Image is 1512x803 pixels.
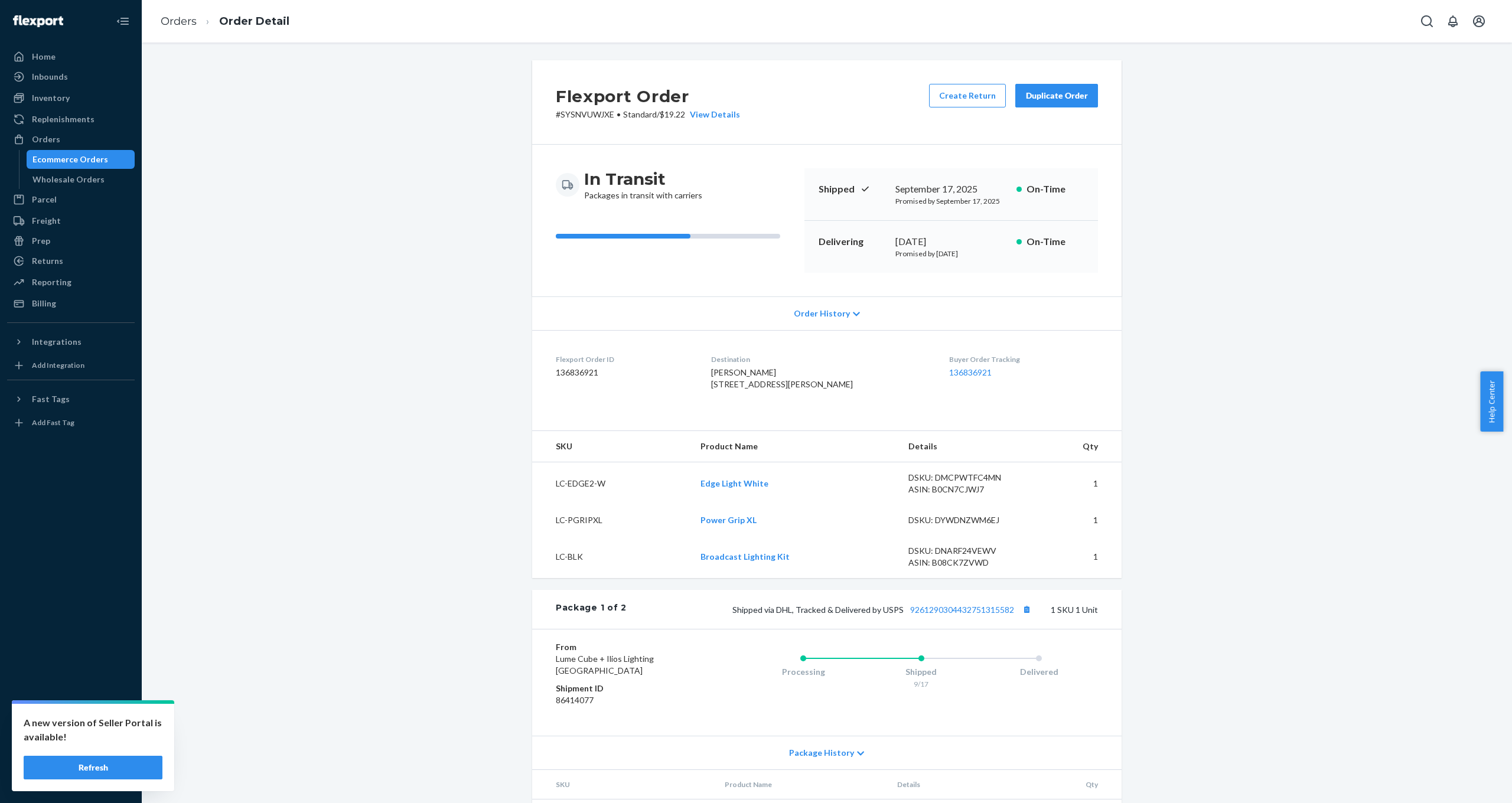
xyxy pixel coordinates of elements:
div: Ecommerce Orders [32,154,108,165]
a: Add Integration [7,356,135,375]
div: Fast Tags [32,393,70,405]
span: Lume Cube + Ilios Lighting [GEOGRAPHIC_DATA] [556,654,654,675]
h2: Flexport Order [556,84,740,109]
a: Prep [7,231,135,250]
dt: Buyer Order Tracking [949,354,1098,364]
a: Parcel [7,190,135,209]
div: Wholesale Orders [32,174,105,185]
th: Qty [1028,431,1122,462]
div: Prep [32,235,50,247]
div: Inventory [32,92,70,104]
th: Details [899,431,1029,462]
dt: Shipment ID [556,683,697,694]
button: Open Search Box [1415,9,1439,33]
div: Parcel [32,194,57,205]
th: Qty [1017,770,1122,799]
dd: 86414077 [556,694,697,706]
iframe: Opens a widget where you can chat to one of our agents [1435,768,1500,797]
a: Reporting [7,273,135,292]
div: DSKU: DYWDNZWM6EJ [908,514,1019,526]
p: On-Time [1027,235,1084,249]
a: Billing [7,294,135,313]
img: Flexport logo [13,15,63,27]
a: Inventory [7,89,135,107]
span: Order History [794,308,850,319]
th: Product Name [691,431,899,462]
p: Shipped [819,182,886,196]
span: Standard [623,109,657,119]
div: Replenishments [32,113,94,125]
a: 136836921 [949,367,992,377]
span: Shipped via DHL, Tracked & Delivered by USPS [732,605,1034,615]
a: Orders [7,130,135,149]
div: Duplicate Order [1025,90,1088,102]
dd: 136836921 [556,367,692,378]
th: SKU [532,770,715,799]
td: LC-EDGE2-W [532,462,691,505]
a: Ecommerce Orders [27,150,135,169]
td: 1 [1028,462,1122,505]
ol: breadcrumbs [151,4,299,39]
div: September 17, 2025 [895,182,1007,196]
p: On-Time [1027,182,1084,196]
p: Promised by September 17, 2025 [895,196,1007,206]
button: Duplicate Order [1015,84,1098,107]
td: LC-PGRIPXL [532,505,691,536]
span: • [617,109,621,119]
td: 1 [1028,536,1122,578]
div: DSKU: DNARF24VEWV [908,545,1019,557]
button: Open account menu [1467,9,1491,33]
a: Wholesale Orders [27,170,135,189]
a: 9261290304432751315582 [910,605,1014,615]
div: Returns [32,255,63,267]
div: Processing [744,666,862,678]
div: Delivered [980,666,1098,678]
button: Refresh [24,756,162,779]
dt: Destination [711,354,931,364]
span: [PERSON_NAME] [STREET_ADDRESS][PERSON_NAME] [711,367,853,389]
div: Billing [32,298,56,309]
div: Inbounds [32,71,68,83]
h3: In Transit [584,168,702,190]
p: Delivering [819,235,886,249]
a: Add Fast Tag [7,413,135,432]
button: Open notifications [1441,9,1465,33]
button: Help Center [1480,371,1503,432]
button: Talk to Support [7,730,135,749]
button: Close Navigation [111,9,135,33]
a: Inbounds [7,67,135,86]
div: Orders [32,133,60,145]
button: Integrations [7,332,135,351]
dt: From [556,641,697,653]
div: Add Fast Tag [32,417,74,427]
div: Package 1 of 2 [556,602,627,617]
a: Orders [161,15,197,28]
p: # SYSNVUWJXE / $19.22 [556,109,740,120]
th: Details [888,770,1018,799]
a: Returns [7,252,135,270]
button: View Details [685,109,740,120]
th: SKU [532,431,691,462]
a: Replenishments [7,110,135,129]
a: Help Center [7,750,135,769]
div: Freight [32,215,61,227]
div: ASIN: B0CN7CJWJ7 [908,484,1019,495]
a: Broadcast Lighting Kit [700,551,790,562]
div: Integrations [32,336,82,348]
a: Settings [7,710,135,729]
button: Create Return [929,84,1006,107]
div: 1 SKU 1 Unit [627,602,1098,617]
a: Edge Light White [700,478,768,488]
dt: Flexport Order ID [556,354,692,364]
button: Copy tracking number [1019,602,1034,617]
span: Package History [789,747,854,759]
td: 1 [1028,505,1122,536]
div: Home [32,51,56,63]
div: ASIN: B08CK7ZVWD [908,557,1019,569]
div: DSKU: DMCPWTFC4MN [908,472,1019,484]
a: Home [7,47,135,66]
p: Promised by [DATE] [895,249,1007,259]
a: Power Grip XL [700,515,757,525]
